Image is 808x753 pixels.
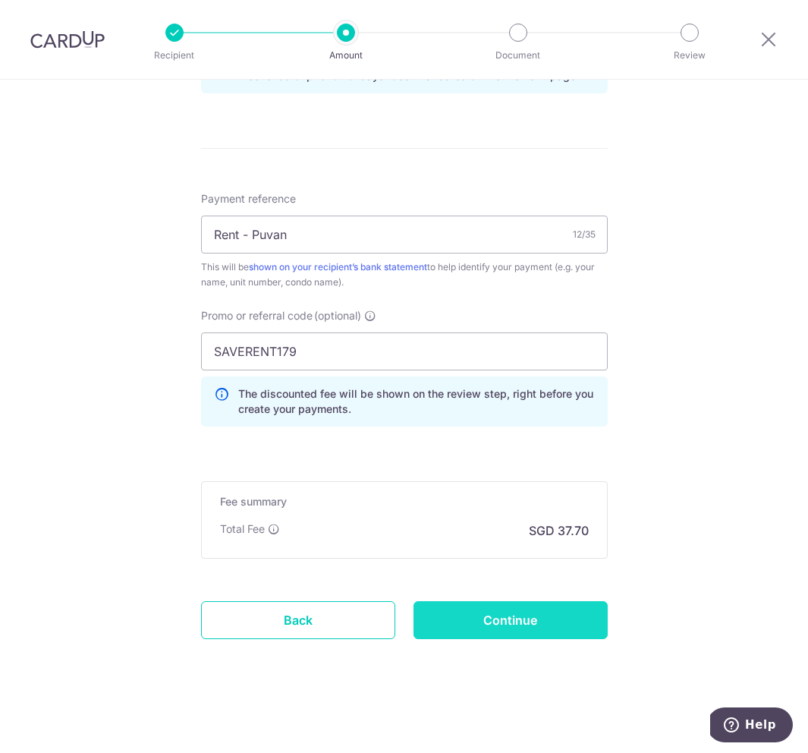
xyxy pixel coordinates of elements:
p: Document [462,48,574,63]
div: This will be to help identify your payment (e.g. your name, unit number, condo name). [201,260,608,290]
span: (optional) [314,308,361,323]
p: Amount [290,48,402,63]
p: Recipient [118,48,231,63]
a: Back [201,601,395,639]
h5: Fee summary [220,494,589,509]
span: Promo or referral code [201,308,313,323]
p: Total Fee [220,521,265,537]
p: The discounted fee will be shown on the review step, right before you create your payments. [238,386,595,417]
iframe: Opens a widget where you can find more information [710,707,793,745]
span: Payment reference [201,191,296,206]
p: SGD 37.70 [529,521,589,540]
img: CardUp [30,30,105,49]
a: shown on your recipient’s bank statement [249,261,427,273]
input: Continue [413,601,608,639]
div: 12/35 [573,227,596,242]
p: Review [634,48,746,63]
